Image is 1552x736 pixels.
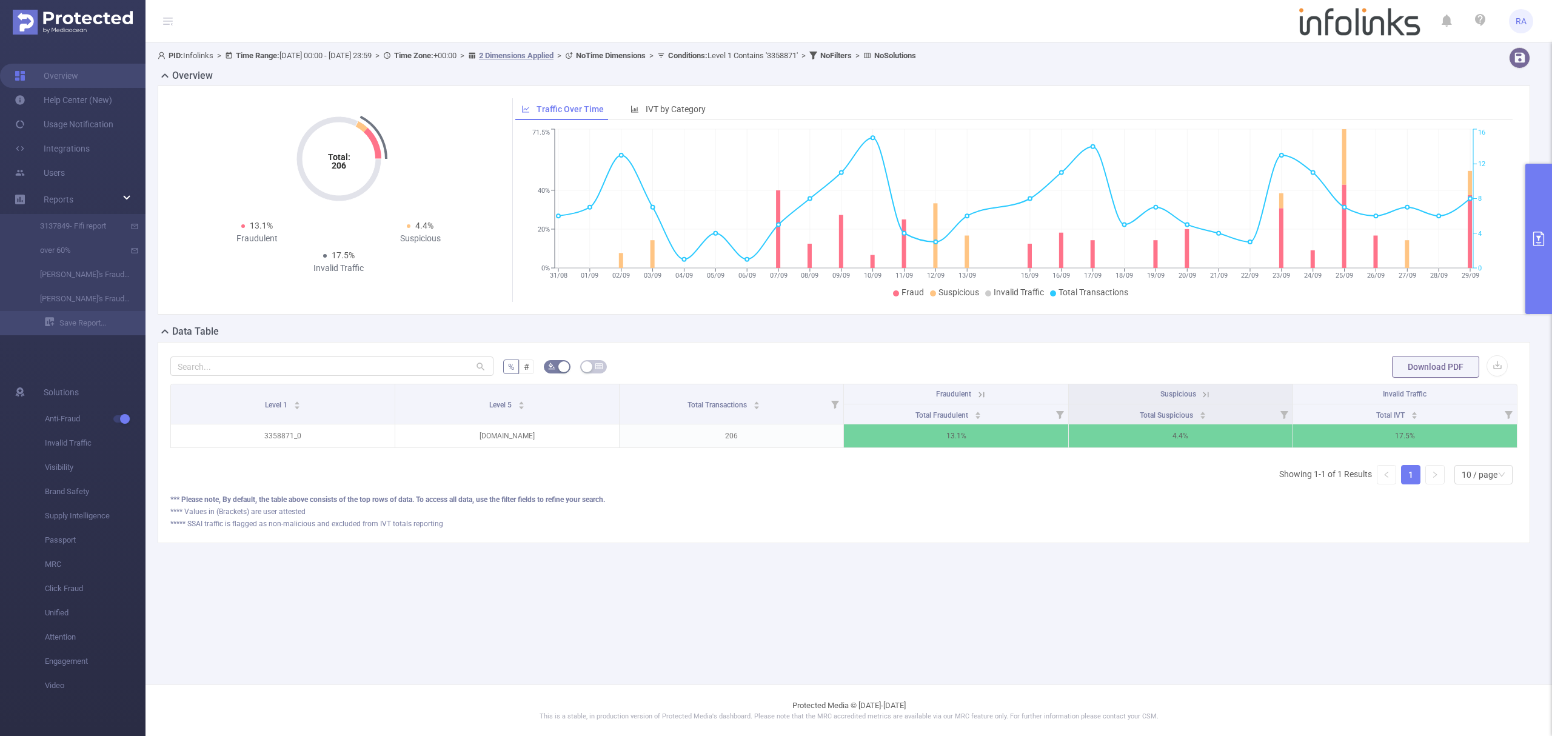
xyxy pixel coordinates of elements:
[169,51,183,60] b: PID:
[170,494,1517,505] div: *** Please note, By default, the table above consists of the top rows of data. To access all data...
[44,380,79,404] span: Solutions
[936,390,971,398] span: Fraudulent
[844,424,1068,447] p: 13.1%
[489,401,513,409] span: Level 5
[15,64,78,88] a: Overview
[1059,287,1128,297] span: Total Transactions
[44,195,73,204] span: Reports
[1051,404,1068,424] i: Filter menu
[1273,272,1290,279] tspan: 23/09
[24,263,131,287] a: [PERSON_NAME]'s Fraud Report
[1366,272,1384,279] tspan: 26/09
[45,480,145,504] span: Brand Safety
[1425,465,1445,484] li: Next Page
[45,455,145,480] span: Visibility
[524,362,529,372] span: #
[532,129,550,137] tspan: 71.5%
[820,51,852,60] b: No Filters
[549,272,567,279] tspan: 31/08
[1383,471,1390,478] i: icon: left
[45,528,145,552] span: Passport
[974,410,982,417] div: Sort
[1279,465,1372,484] li: Showing 1-1 of 1 Results
[1500,404,1517,424] i: Filter menu
[1411,410,1418,417] div: Sort
[1431,471,1439,478] i: icon: right
[581,272,598,279] tspan: 01/09
[24,214,131,238] a: 3137849- Fifi report
[518,404,525,408] i: icon: caret-down
[537,104,604,114] span: Traffic Over Time
[332,250,355,260] span: 17.5%
[394,51,433,60] b: Time Zone:
[518,400,525,403] i: icon: caret-up
[938,287,979,297] span: Suspicious
[171,424,395,447] p: 3358871_0
[706,272,724,279] tspan: 05/09
[1398,272,1416,279] tspan: 27/09
[158,51,916,60] span: Infolinks [DATE] 00:00 - [DATE] 23:59 +00:00
[753,400,760,407] div: Sort
[1392,356,1479,378] button: Download PDF
[595,363,603,370] i: icon: table
[236,51,279,60] b: Time Range:
[1140,411,1195,420] span: Total Suspicious
[548,363,555,370] i: icon: bg-colors
[1146,272,1164,279] tspan: 19/09
[915,411,970,420] span: Total Fraudulent
[1461,272,1479,279] tspan: 29/09
[45,649,145,674] span: Engagement
[994,287,1044,297] span: Invalid Traffic
[1178,272,1196,279] tspan: 20/09
[1462,466,1497,484] div: 10 / page
[332,161,346,170] tspan: 206
[1402,466,1420,484] a: 1
[895,272,912,279] tspan: 11/09
[974,414,981,418] i: icon: caret-down
[170,356,493,376] input: Search...
[518,400,525,407] div: Sort
[1377,465,1396,484] li: Previous Page
[479,51,554,60] u: 2 Dimensions Applied
[675,272,692,279] tspan: 04/09
[45,601,145,625] span: Unified
[45,674,145,698] span: Video
[1241,272,1259,279] tspan: 22/09
[158,52,169,59] i: icon: user
[769,272,787,279] tspan: 07/09
[45,311,145,335] a: Save Report...
[45,625,145,649] span: Attention
[457,51,468,60] span: >
[508,362,514,372] span: %
[1336,272,1353,279] tspan: 25/09
[538,187,550,195] tspan: 40%
[738,272,755,279] tspan: 06/09
[1293,424,1517,447] p: 17.5%
[170,518,1517,529] div: ***** SSAI traffic is flagged as non-malicious and excluded from IVT totals reporting
[1304,272,1322,279] tspan: 24/09
[170,506,1517,517] div: **** Values in (Brackets) are user attested
[1411,410,1418,413] i: icon: caret-up
[395,424,619,447] p: [DOMAIN_NAME]
[646,104,706,114] span: IVT by Category
[1276,404,1293,424] i: Filter menu
[1209,272,1227,279] tspan: 21/09
[45,552,145,577] span: MRC
[175,232,339,245] div: Fraudulent
[576,51,646,60] b: No Time Dimensions
[958,272,975,279] tspan: 13/09
[864,272,881,279] tspan: 10/09
[172,69,213,83] h2: Overview
[1069,424,1293,447] p: 4.4%
[24,238,131,263] a: over 60%
[926,272,944,279] tspan: 12/09
[554,51,565,60] span: >
[1478,230,1482,238] tspan: 4
[15,112,113,136] a: Usage Notification
[1084,272,1102,279] tspan: 17/09
[339,232,503,245] div: Suspicious
[13,10,133,35] img: Protected Media
[1160,390,1196,398] span: Suspicious
[213,51,225,60] span: >
[415,221,433,230] span: 4.4%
